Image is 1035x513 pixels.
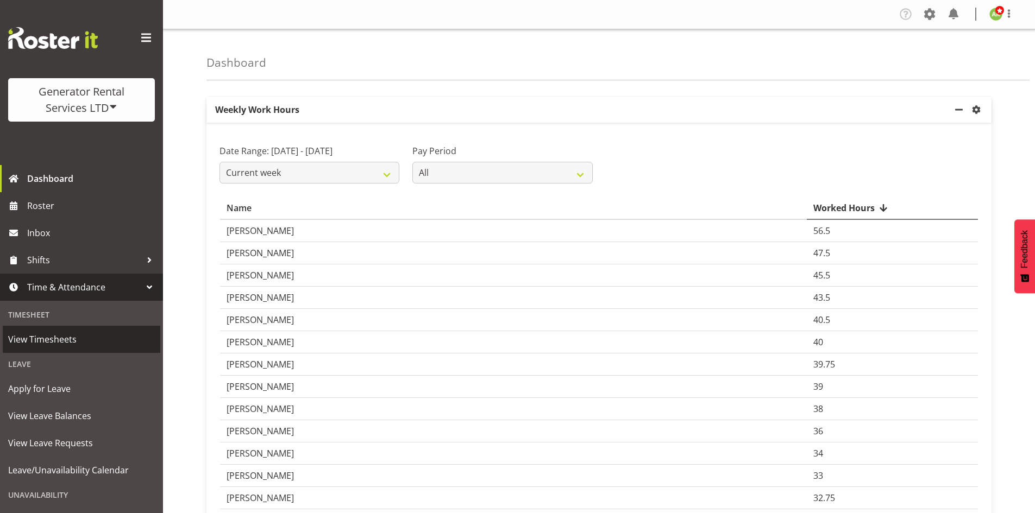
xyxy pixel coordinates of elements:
span: 32.75 [813,492,835,504]
td: [PERSON_NAME] [220,465,807,487]
span: 39.75 [813,358,835,370]
label: Pay Period [412,144,592,157]
span: 39 [813,381,823,392]
span: 43.5 [813,292,830,303]
span: 45.5 [813,269,830,281]
span: Time & Attendance [27,279,141,295]
div: Unavailability [3,484,160,506]
img: angela-kerrigan9606.jpg [989,8,1002,21]
a: View Timesheets [3,326,160,353]
span: Shifts [27,252,141,268]
td: [PERSON_NAME] [220,309,807,331]
td: [PERSON_NAME] [220,287,807,309]
td: [PERSON_NAME] [220,420,807,442]
td: [PERSON_NAME] [220,331,807,353]
span: Worked Hours [813,201,875,214]
span: 34 [813,447,823,459]
div: Generator Rental Services LTD [19,84,144,116]
h4: Dashboard [206,56,266,69]
span: Name [227,201,252,214]
span: Apply for Leave [8,381,155,397]
span: 38 [813,403,823,415]
span: View Leave Balances [8,408,155,424]
p: Weekly Work Hours [206,97,952,123]
span: 40.5 [813,314,830,326]
span: Roster [27,198,158,214]
img: Rosterit website logo [8,27,98,49]
td: [PERSON_NAME] [220,442,807,465]
td: [PERSON_NAME] [220,398,807,420]
div: Timesheet [3,303,160,326]
span: Feedback [1020,230,1030,268]
td: [PERSON_NAME] [220,220,807,242]
a: View Leave Requests [3,429,160,457]
label: Date Range: [DATE] - [DATE] [219,144,399,157]
span: 56.5 [813,225,830,237]
a: Apply for Leave [3,375,160,402]
span: 40 [813,336,823,348]
div: Leave [3,353,160,375]
td: [PERSON_NAME] [220,264,807,287]
span: Dashboard [27,170,158,187]
td: [PERSON_NAME] [220,376,807,398]
span: 47.5 [813,247,830,259]
span: 33 [813,470,823,482]
td: [PERSON_NAME] [220,242,807,264]
span: View Leave Requests [8,435,155,451]
button: Feedback - Show survey [1014,219,1035,293]
a: minimize [952,97,970,123]
span: View Timesheets [8,331,155,347]
span: Leave/Unavailability Calendar [8,462,155,478]
td: [PERSON_NAME] [220,487,807,509]
span: Inbox [27,225,158,241]
span: 36 [813,425,823,437]
a: settings [970,103,987,116]
a: Leave/Unavailability Calendar [3,457,160,484]
td: [PERSON_NAME] [220,353,807,376]
a: View Leave Balances [3,402,160,429]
